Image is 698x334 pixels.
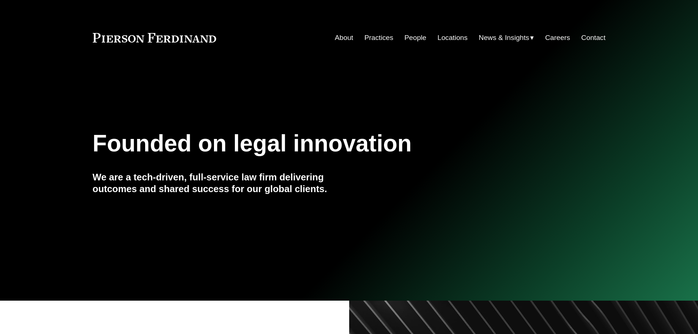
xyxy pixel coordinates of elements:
a: folder dropdown [479,31,534,45]
a: About [335,31,353,45]
h1: Founded on legal innovation [93,130,520,157]
a: Practices [364,31,393,45]
a: Locations [437,31,468,45]
span: News & Insights [479,32,529,44]
a: Careers [545,31,570,45]
a: Contact [581,31,605,45]
a: People [405,31,426,45]
h4: We are a tech-driven, full-service law firm delivering outcomes and shared success for our global... [93,171,349,195]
